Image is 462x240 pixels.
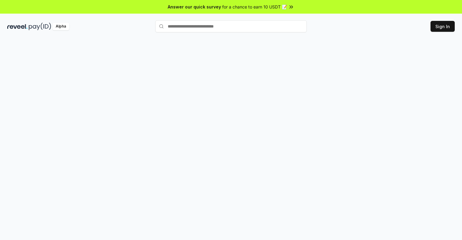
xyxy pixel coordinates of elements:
[29,23,51,30] img: pay_id
[222,4,287,10] span: for a chance to earn 10 USDT 📝
[7,23,28,30] img: reveel_dark
[431,21,455,32] button: Sign In
[168,4,221,10] span: Answer our quick survey
[52,23,69,30] div: Alpha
